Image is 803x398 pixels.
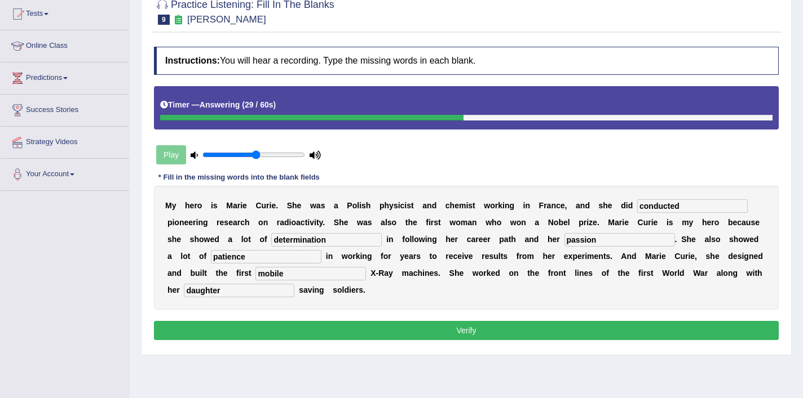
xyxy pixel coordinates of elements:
[434,218,438,227] b: s
[154,172,324,182] div: * Fill in the missing words into the blank fields
[409,252,413,261] b: a
[237,201,240,210] b: r
[1,159,129,187] a: Your Account
[737,218,742,227] b: c
[194,235,199,244] b: h
[548,218,554,227] b: N
[563,218,568,227] b: e
[172,218,174,227] b: i
[389,201,394,210] b: y
[621,201,626,210] b: d
[638,218,643,227] b: C
[413,218,417,227] b: e
[1,30,129,59] a: Online Class
[486,218,492,227] b: w
[314,218,316,227] b: i
[624,218,629,227] b: e
[498,252,501,261] b: l
[292,201,297,210] b: h
[405,235,410,244] b: o
[449,252,453,261] b: e
[383,252,389,261] b: o
[400,201,405,210] b: c
[167,218,173,227] b: p
[1,95,129,123] a: Success Stories
[240,218,245,227] b: c
[599,201,603,210] b: s
[422,201,427,210] b: a
[179,218,184,227] b: n
[248,235,251,244] b: t
[242,100,245,109] b: (
[174,218,179,227] b: o
[237,218,240,227] b: r
[204,235,210,244] b: w
[380,201,385,210] b: p
[328,252,333,261] b: n
[468,201,473,210] b: s
[558,218,563,227] b: b
[501,252,504,261] b: t
[534,235,539,244] b: d
[548,235,553,244] b: h
[709,235,711,244] b: l
[593,218,597,227] b: e
[199,252,204,261] b: o
[173,15,184,25] small: Exam occurring question
[729,235,734,244] b: s
[224,218,228,227] b: s
[445,252,448,261] b: r
[357,201,359,210] b: l
[258,218,263,227] b: o
[509,201,514,210] b: g
[188,218,193,227] b: e
[414,235,419,244] b: o
[615,218,619,227] b: a
[357,218,363,227] b: w
[427,201,432,210] b: n
[597,218,599,227] b: .
[184,284,294,297] input: blank
[321,201,325,210] b: s
[244,235,249,244] b: o
[483,235,487,244] b: e
[453,252,458,261] b: c
[363,218,368,227] b: a
[603,201,608,210] b: h
[255,267,366,280] input: blank
[755,218,760,227] b: e
[489,252,493,261] b: s
[547,201,551,210] b: a
[484,201,490,210] b: w
[475,235,478,244] b: r
[561,201,565,210] b: e
[711,218,714,227] b: r
[245,218,250,227] b: h
[707,218,712,227] b: e
[648,218,651,227] b: r
[450,201,455,210] b: h
[385,218,387,227] b: l
[589,218,593,227] b: z
[271,233,382,247] input: blank
[362,252,367,261] b: n
[565,201,567,210] b: ,
[190,235,195,244] b: s
[485,252,489,261] b: e
[334,218,339,227] b: S
[172,235,177,244] b: h
[586,218,589,227] b: i
[742,218,746,227] b: a
[626,201,628,210] b: i
[394,201,398,210] b: s
[675,235,677,244] b: .
[273,100,276,109] b: )
[584,218,586,227] b: r
[316,201,321,210] b: a
[233,201,237,210] b: a
[462,252,464,261] b: i
[551,201,556,210] b: n
[432,235,437,244] b: g
[479,235,483,244] b: e
[449,218,456,227] b: w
